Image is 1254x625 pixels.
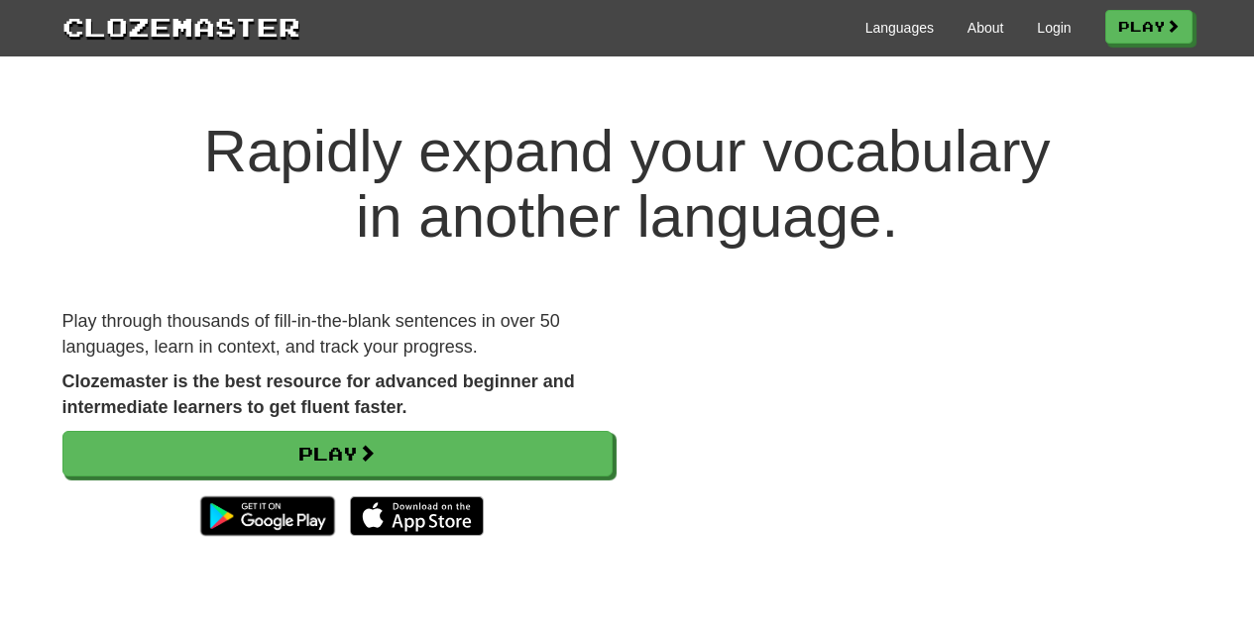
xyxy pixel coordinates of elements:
[62,309,613,360] p: Play through thousands of fill-in-the-blank sentences in over 50 languages, learn in context, and...
[1105,10,1193,44] a: Play
[865,18,934,38] a: Languages
[1037,18,1071,38] a: Login
[350,496,484,536] img: Download_on_the_App_Store_Badge_US-UK_135x40-25178aeef6eb6b83b96f5f2d004eda3bffbb37122de64afbaef7...
[62,8,300,45] a: Clozemaster
[190,486,344,546] img: Get it on Google Play
[968,18,1004,38] a: About
[62,371,575,417] strong: Clozemaster is the best resource for advanced beginner and intermediate learners to get fluent fa...
[62,431,613,476] a: Play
